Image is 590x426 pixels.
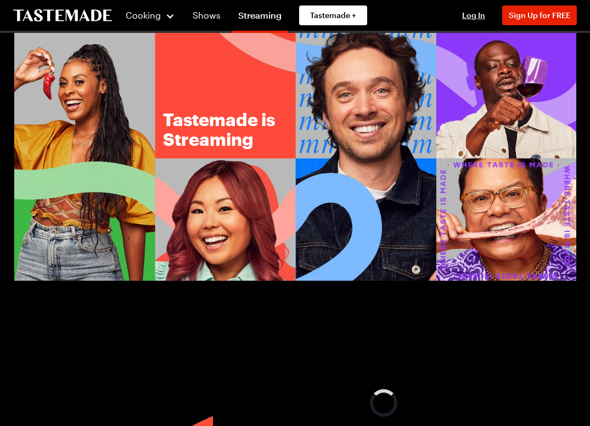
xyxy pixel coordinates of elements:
[126,10,161,20] span: Cooking
[502,5,577,25] button: Sign Up for FREE
[462,10,485,20] span: Log In
[310,10,356,21] span: Tastemade +
[299,5,367,25] a: Tastemade +
[509,10,570,20] span: Sign Up for FREE
[452,10,496,21] button: Log In
[232,2,288,33] a: Streaming
[13,9,112,22] a: To Tastemade Home Page
[163,110,339,149] h1: Tastemade is Streaming
[125,2,175,29] button: Cooking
